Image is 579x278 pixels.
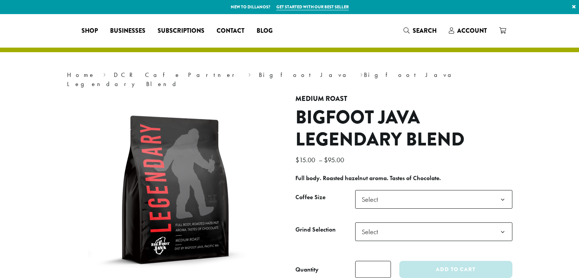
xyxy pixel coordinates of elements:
label: Coffee Size [295,192,355,203]
button: Add to cart [399,261,512,278]
span: $ [295,155,299,164]
h1: Bigfoot Java Legendary Blend [295,107,512,150]
nav: Breadcrumb [67,70,512,89]
bdi: 95.00 [324,155,346,164]
span: Select [359,224,386,239]
span: › [248,68,251,80]
span: › [360,68,363,80]
span: Select [359,192,386,207]
span: $ [324,155,328,164]
a: Get started with our best seller [276,4,349,10]
span: Subscriptions [158,26,204,36]
span: Businesses [110,26,145,36]
span: Contact [217,26,244,36]
input: Product quantity [355,261,391,278]
span: Account [457,26,487,35]
a: Search [397,24,443,37]
span: Select [355,222,512,241]
div: Quantity [295,265,319,274]
a: Shop [75,25,104,37]
span: Blog [257,26,273,36]
span: Search [413,26,437,35]
a: Bigfoot Java [259,71,352,79]
a: Home [67,71,95,79]
span: Shop [81,26,98,36]
a: DCR Cafe Partner [114,71,240,79]
span: › [103,68,106,80]
span: Select [355,190,512,209]
bdi: 15.00 [295,155,317,164]
h4: Medium Roast [295,95,512,103]
b: Full body. Roasted hazelnut aroma. Tastes of Chocolate. [295,174,441,182]
label: Grind Selection [295,224,355,235]
span: – [319,155,322,164]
